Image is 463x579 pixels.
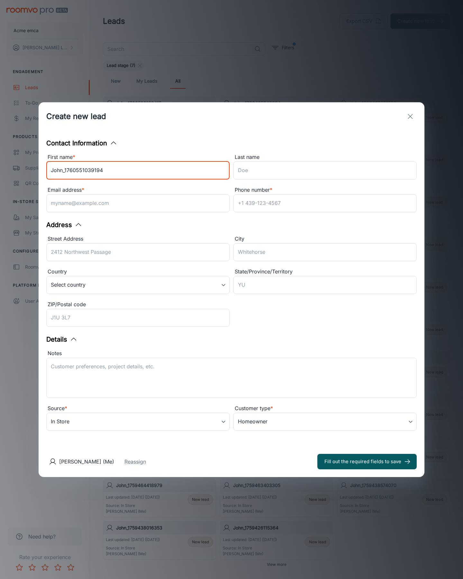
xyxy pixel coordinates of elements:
input: John [46,161,230,179]
input: +1 439-123-4567 [233,194,417,212]
button: Contact Information [46,138,117,148]
div: Street Address [46,235,230,243]
input: Whitehorse [233,243,417,261]
div: In Store [46,413,230,431]
div: State/Province/Territory [233,268,417,276]
input: YU [233,276,417,294]
button: Details [46,335,77,344]
div: Last name [233,153,417,161]
input: myname@example.com [46,194,230,212]
div: Country [46,268,230,276]
button: Address [46,220,82,230]
div: Email address [46,186,230,194]
button: exit [404,110,417,123]
button: Fill out the required fields to save [317,454,417,469]
h1: Create new lead [46,111,106,122]
div: Phone number [233,186,417,194]
button: Reassign [124,458,146,465]
div: Notes [46,349,417,358]
p: [PERSON_NAME] (Me) [59,458,114,465]
input: J1U 3L7 [46,309,230,327]
div: City [233,235,417,243]
div: Customer type [233,404,417,413]
input: Doe [233,161,417,179]
div: First name [46,153,230,161]
div: ZIP/Postal code [46,300,230,309]
div: Select country [46,276,230,294]
input: 2412 Northwest Passage [46,243,230,261]
div: Source [46,404,230,413]
div: Homeowner [233,413,417,431]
